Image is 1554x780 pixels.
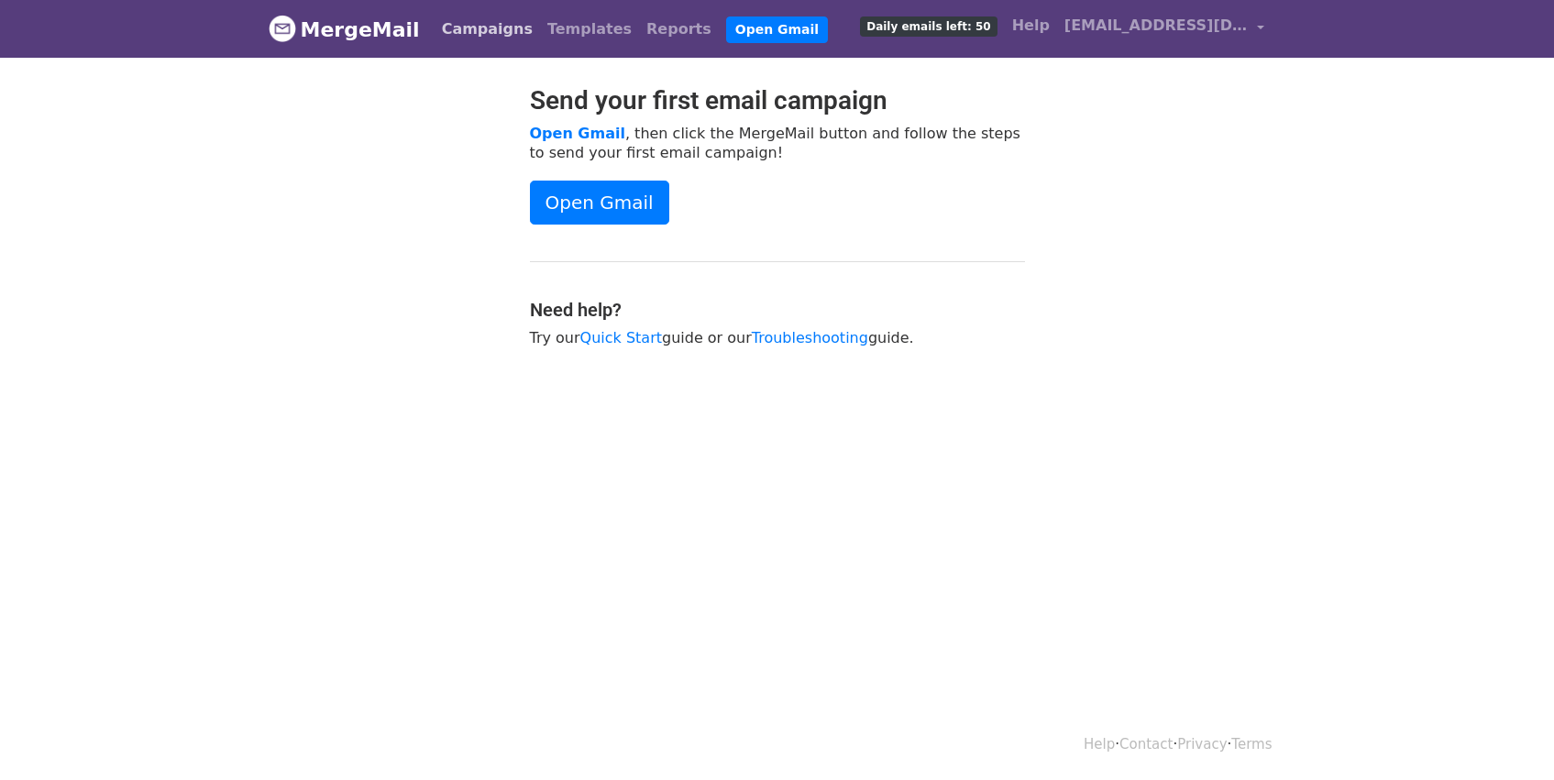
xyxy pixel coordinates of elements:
span: Daily emails left: 50 [860,16,997,37]
a: Privacy [1177,736,1227,753]
iframe: Chat Widget [1462,692,1554,780]
a: Daily emails left: 50 [853,7,1004,44]
a: MergeMail [269,10,420,49]
a: Quick Start [580,329,662,346]
a: Help [1084,736,1115,753]
span: [EMAIL_ADDRESS][DOMAIN_NAME] [1064,15,1248,37]
a: Reports [639,11,719,48]
h4: Need help? [530,299,1025,321]
a: Open Gmail [530,181,669,225]
a: Help [1005,7,1057,44]
a: Open Gmail [530,125,625,142]
a: Open Gmail [726,16,828,43]
p: , then click the MergeMail button and follow the steps to send your first email campaign! [530,124,1025,162]
a: Terms [1231,736,1272,753]
p: Try our guide or our guide. [530,328,1025,347]
a: Contact [1119,736,1173,753]
a: Campaigns [435,11,540,48]
img: MergeMail logo [269,15,296,42]
a: Troubleshooting [752,329,868,346]
h2: Send your first email campaign [530,85,1025,116]
a: [EMAIL_ADDRESS][DOMAIN_NAME] [1057,7,1272,50]
a: Templates [540,11,639,48]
